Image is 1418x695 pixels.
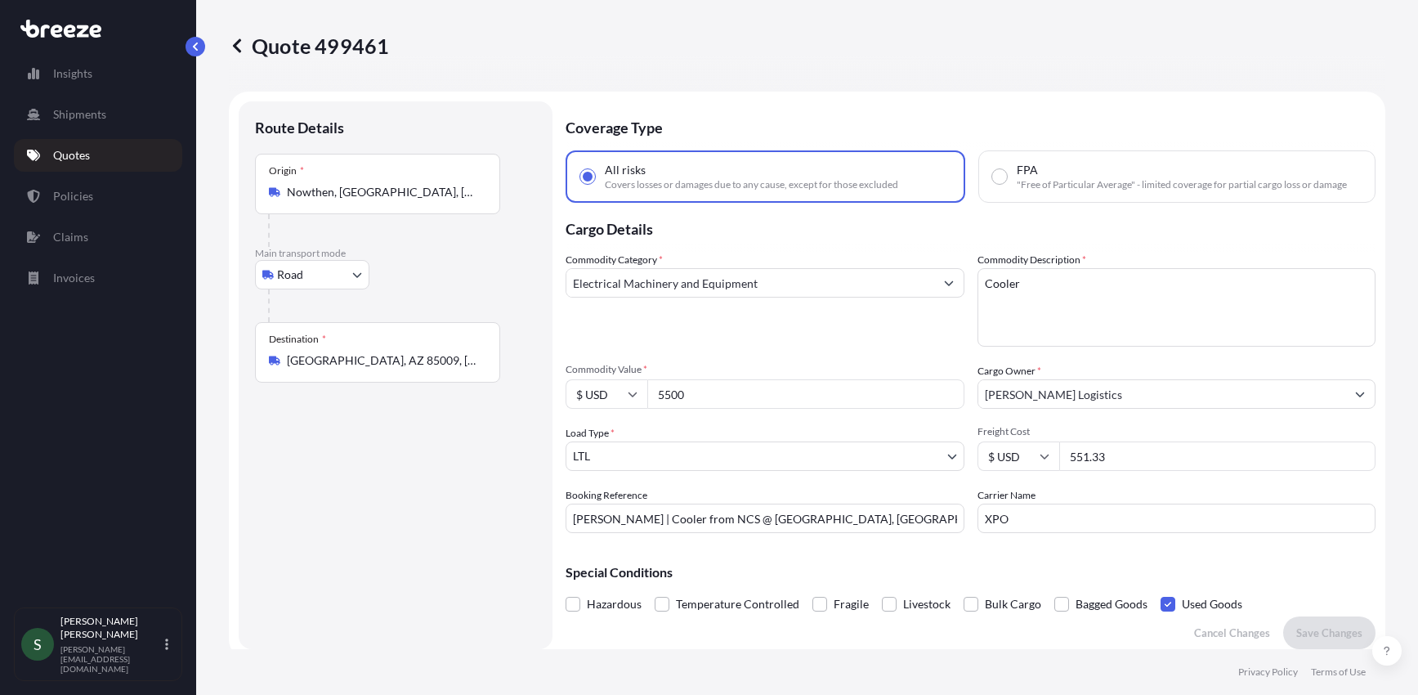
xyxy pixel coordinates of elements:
span: Livestock [903,592,951,617]
span: LTL [573,448,590,464]
span: Fragile [834,592,869,617]
button: Cancel Changes [1181,617,1283,649]
span: Covers losses or damages due to any cause, except for those excluded [605,178,898,191]
p: Shipments [53,106,106,123]
label: Commodity Description [977,252,1086,268]
p: Route Details [255,118,344,137]
span: "Free of Particular Average" - limited coverage for partial cargo loss or damage [1017,178,1347,191]
span: Commodity Value [566,363,964,376]
p: Quotes [53,147,90,164]
span: Used Goods [1182,592,1242,617]
a: Invoices [14,262,182,294]
span: Bulk Cargo [985,592,1041,617]
span: Hazardous [587,592,642,617]
span: Load Type [566,425,615,442]
p: Save Changes [1296,625,1362,641]
p: Special Conditions [566,566,1376,579]
p: Policies [53,188,93,204]
input: Enter amount [1059,442,1376,471]
label: Carrier Name [977,487,1036,504]
p: Cancel Changes [1194,625,1270,641]
p: Insights [53,65,92,82]
label: Commodity Category [566,252,663,268]
span: S [34,636,42,652]
input: All risksCovers losses or damages due to any cause, except for those excluded [580,169,595,184]
a: Terms of Use [1311,666,1366,679]
a: Quotes [14,139,182,172]
p: Claims [53,229,88,245]
span: Temperature Controlled [676,592,799,617]
input: FPA"Free of Particular Average" - limited coverage for partial cargo loss or damage [992,169,1007,184]
p: Cargo Details [566,203,1376,252]
span: Bagged Goods [1076,592,1147,617]
p: [PERSON_NAME] [PERSON_NAME] [60,615,162,641]
label: Cargo Owner [977,363,1041,379]
p: [PERSON_NAME][EMAIL_ADDRESS][DOMAIN_NAME] [60,644,162,674]
span: Road [277,267,303,283]
input: Full name [978,379,1346,409]
label: Booking Reference [566,487,647,504]
textarea: Cooler [977,268,1376,347]
button: Show suggestions [1345,379,1375,409]
span: All risks [605,162,646,178]
input: Type amount [647,379,964,409]
input: Destination [287,352,480,369]
div: Origin [269,164,304,177]
p: Invoices [53,270,95,286]
span: Freight Cost [977,425,1376,438]
button: Select transport [255,260,369,289]
a: Policies [14,180,182,213]
p: Main transport mode [255,247,536,260]
button: LTL [566,442,964,471]
a: Shipments [14,98,182,131]
input: Enter name [977,504,1376,533]
a: Claims [14,221,182,253]
p: Coverage Type [566,101,1376,150]
p: Quote 499461 [229,33,389,59]
input: Your internal reference [566,504,964,533]
span: FPA [1017,162,1038,178]
button: Show suggestions [934,268,964,298]
button: Save Changes [1283,617,1376,649]
div: Destination [269,333,326,346]
input: Select a commodity type [566,268,934,298]
input: Origin [287,184,480,200]
a: Insights [14,57,182,90]
a: Privacy Policy [1238,666,1298,679]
